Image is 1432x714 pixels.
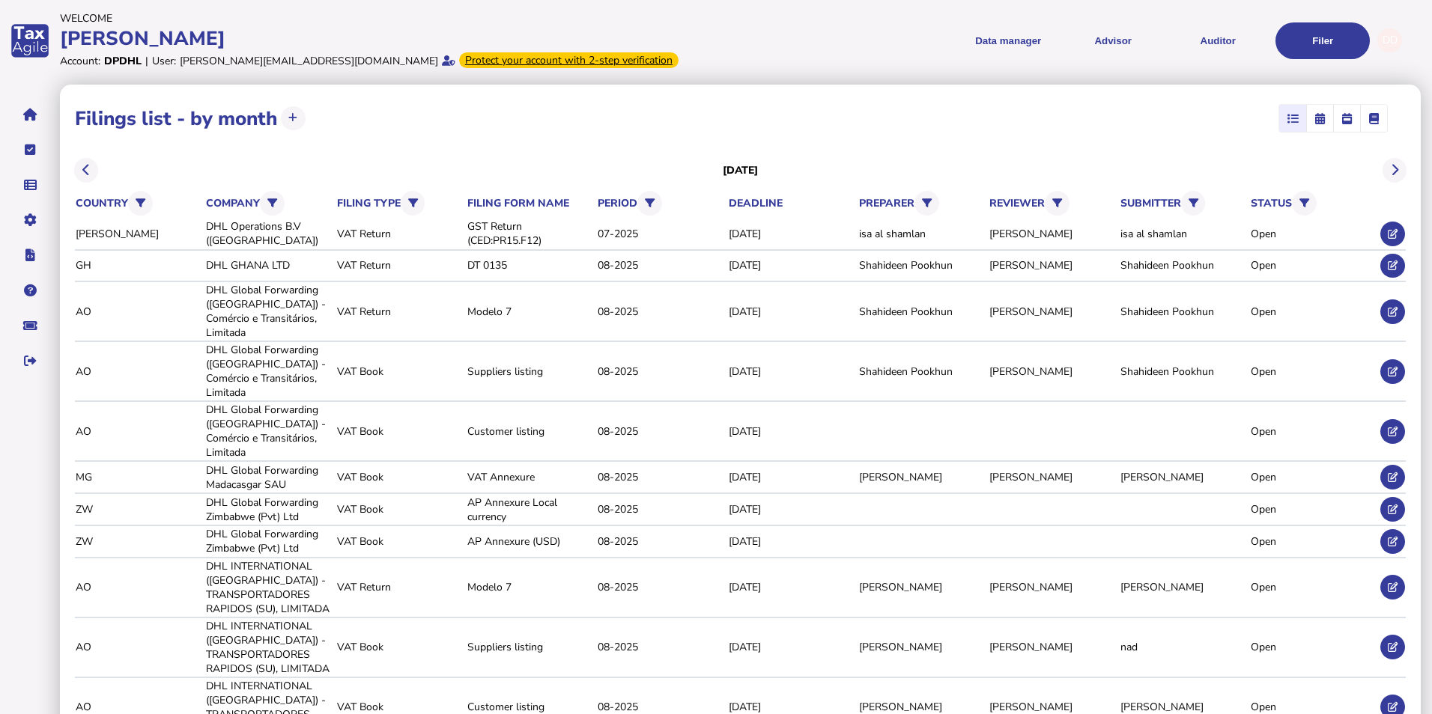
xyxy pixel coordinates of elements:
[1251,470,1376,484] div: Open
[76,227,201,241] div: [PERSON_NAME]
[1251,534,1376,549] div: Open
[206,463,331,492] div: DHL Global Forwarding Madacasgar SAU
[961,22,1055,59] button: Shows a dropdown of Data manager options
[1306,105,1333,132] mat-button-toggle: Calendar month view
[152,54,176,68] div: User:
[337,258,462,272] div: VAT Return
[1251,580,1376,594] div: Open
[719,22,1371,59] menu: navigate products
[1251,424,1376,439] div: Open
[206,559,331,616] div: DHL INTERNATIONAL ([GEOGRAPHIC_DATA]) -TRANSPORTADORES RAPIDOS (SU), LIMITADA
[989,470,1114,484] div: [PERSON_NAME]
[729,364,854,379] div: [DATE]
[76,424,201,439] div: AO
[1171,22,1265,59] button: Auditor
[729,424,854,439] div: [DATE]
[729,470,854,484] div: [DATE]
[989,227,1114,241] div: [PERSON_NAME]
[467,580,592,594] div: Modelo 7
[336,188,463,219] th: filing type
[1380,465,1405,489] button: Edit
[76,534,201,549] div: ZW
[989,700,1114,714] div: [PERSON_NAME]
[76,580,201,594] div: AO
[729,534,854,549] div: [DATE]
[989,305,1114,319] div: [PERSON_NAME]
[598,258,723,272] div: 08-2025
[337,470,462,484] div: VAT Book
[1380,254,1405,278] button: Edit
[1251,640,1376,654] div: Open
[14,275,46,306] button: Help pages
[729,700,854,714] div: [DATE]
[206,527,331,555] div: DHL Global Forwarding Zimbabwe (Pvt) Ltd
[858,188,985,219] th: preparer
[598,305,723,319] div: 08-2025
[728,195,855,211] th: deadline
[260,191,285,216] button: Filter
[1120,640,1246,654] div: nad
[467,258,592,272] div: DT 0135
[337,227,462,241] div: VAT Return
[467,219,592,248] div: GST Return (CED:PR15.F12)
[1251,502,1376,516] div: Open
[180,54,438,68] div: [PERSON_NAME][EMAIL_ADDRESS][DOMAIN_NAME]
[1120,580,1246,594] div: [PERSON_NAME]
[1045,191,1070,216] button: Filter
[859,700,984,714] div: [PERSON_NAME]
[989,364,1114,379] div: [PERSON_NAME]
[859,227,984,241] div: isa al shamlan
[859,364,984,379] div: Shahideen Pookhun
[1380,299,1405,324] button: Edit
[729,227,854,241] div: [DATE]
[467,470,592,484] div: VAT Annexure
[1251,305,1376,319] div: Open
[14,345,46,376] button: Sign out
[24,185,37,186] i: Data manager
[206,258,331,272] div: DHL GHANA LTD
[76,470,201,484] div: MG
[989,640,1114,654] div: [PERSON_NAME]
[467,495,592,524] div: AP Annexure Local currency
[1380,635,1405,659] button: Edit
[206,343,331,400] div: DHL Global Forwarding ([GEOGRAPHIC_DATA]) - Comércio e Transitários, Limitada
[337,502,462,516] div: VAT Book
[76,305,201,319] div: AO
[14,310,46,341] button: Raise a support ticket
[597,188,723,219] th: period
[859,305,984,319] div: Shahideen Pookhun
[598,534,723,549] div: 08-2025
[76,700,201,714] div: AO
[467,195,593,211] th: filing form name
[1275,22,1370,59] button: Filer
[914,191,939,216] button: Filter
[60,54,100,68] div: Account:
[1279,105,1306,132] mat-button-toggle: List view
[598,227,723,241] div: 07-2025
[598,502,723,516] div: 08-2025
[206,495,331,524] div: DHL Global Forwarding Zimbabwe (Pvt) Ltd
[1251,364,1376,379] div: Open
[598,700,723,714] div: 08-2025
[859,580,984,594] div: [PERSON_NAME]
[598,364,723,379] div: 08-2025
[723,163,759,177] h3: [DATE]
[1333,105,1360,132] mat-button-toggle: Calendar week view
[989,258,1114,272] div: [PERSON_NAME]
[337,580,462,594] div: VAT Return
[598,424,723,439] div: 08-2025
[205,188,332,219] th: company
[598,470,723,484] div: 08-2025
[337,364,462,379] div: VAT Book
[1380,222,1405,246] button: Edit
[1120,258,1246,272] div: Shahideen Pookhun
[104,54,142,68] div: DPDHL
[1251,258,1376,272] div: Open
[14,134,46,165] button: Tasks
[442,55,455,66] i: Email verified
[14,169,46,201] button: Data manager
[206,283,331,340] div: DHL Global Forwarding ([GEOGRAPHIC_DATA]) - Comércio e Transitários, Limitada
[1380,575,1405,599] button: Edit
[859,640,984,654] div: [PERSON_NAME]
[1181,191,1206,216] button: Filter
